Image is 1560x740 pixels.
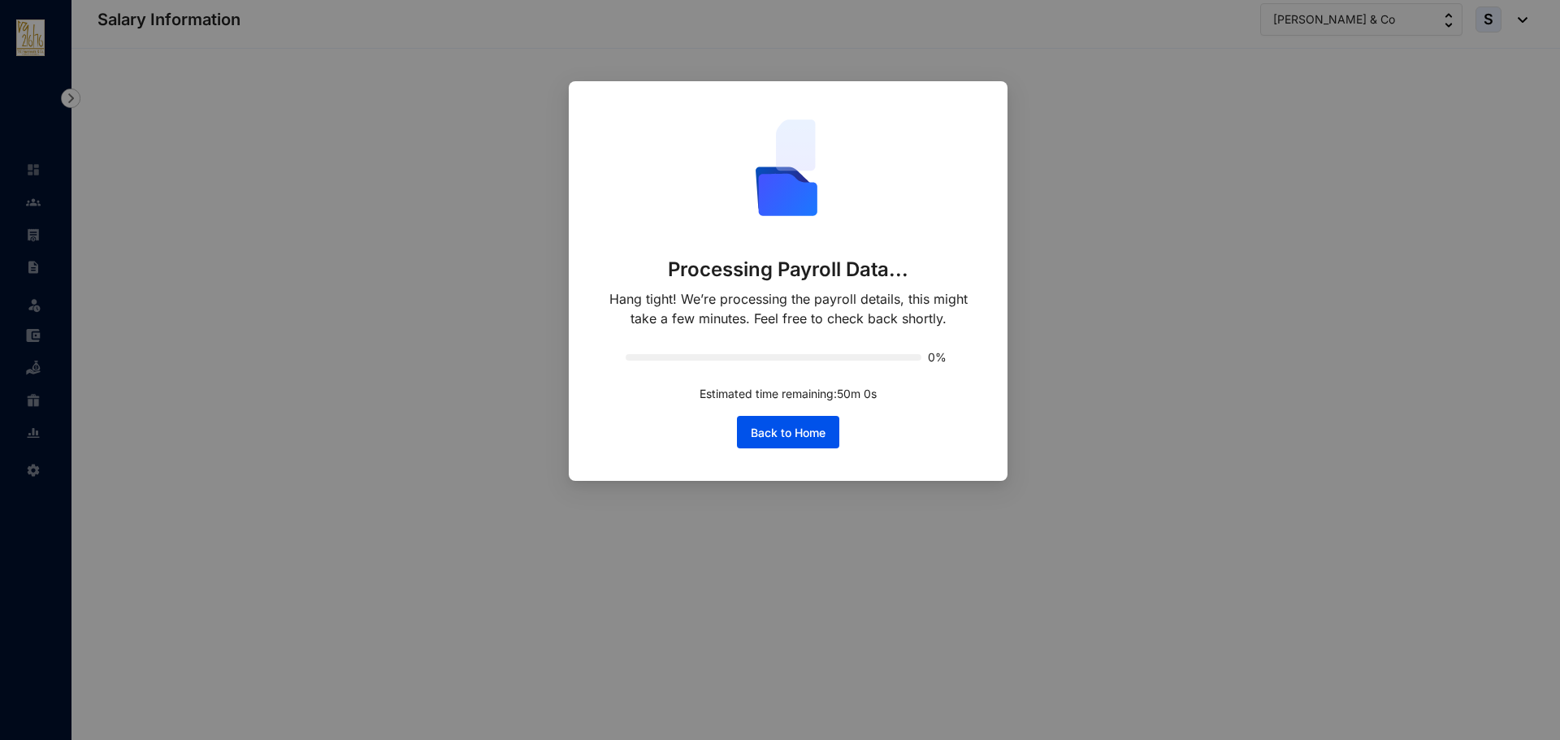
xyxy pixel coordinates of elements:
[737,416,839,448] button: Back to Home
[668,257,909,283] p: Processing Payroll Data...
[751,425,825,441] span: Back to Home
[928,352,951,363] span: 0%
[601,289,975,328] p: Hang tight! We’re processing the payroll details, this might take a few minutes. Feel free to che...
[700,385,877,403] p: Estimated time remaining: 50 m 0 s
